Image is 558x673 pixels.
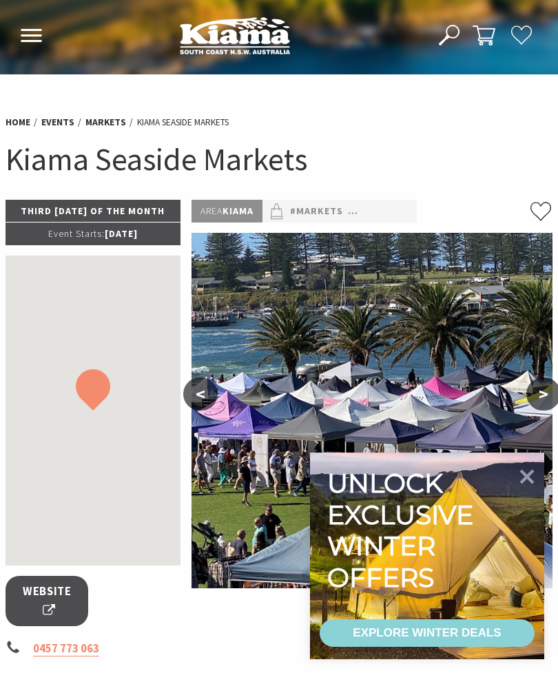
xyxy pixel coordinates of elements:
[23,583,72,619] span: Website
[327,468,479,593] div: Unlock exclusive winter offers
[48,227,105,240] span: Event Starts:
[200,205,223,217] span: Area
[6,576,88,626] a: Website
[6,200,180,222] p: Third [DATE] of the Month
[137,115,229,130] li: Kiama Seaside Markets
[192,200,262,222] p: Kiama
[41,116,74,129] a: Events
[348,203,437,219] a: #Family Friendly
[6,222,180,245] p: [DATE]
[183,377,218,411] button: <
[192,233,552,588] img: Kiama Seaside Market
[85,116,126,129] a: Markets
[180,17,290,54] img: Kiama Logo
[320,619,535,647] a: EXPLORE WINTER DEALS
[353,619,501,647] div: EXPLORE WINTER DEALS
[6,116,30,129] a: Home
[6,138,552,179] h1: Kiama Seaside Markets
[290,203,343,219] a: #Markets
[33,641,99,656] a: 0457 773 063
